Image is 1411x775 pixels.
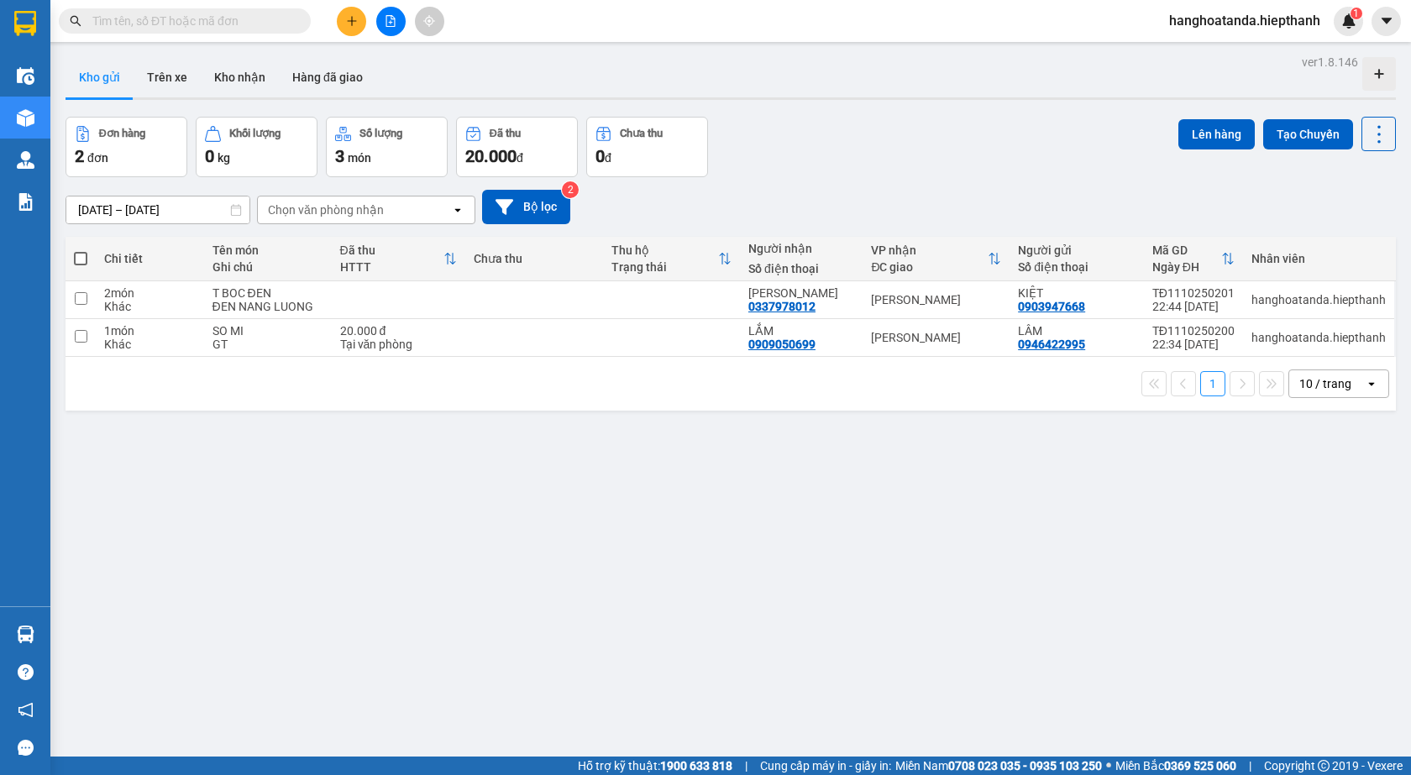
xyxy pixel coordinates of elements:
div: Trạng thái [611,260,718,274]
div: Khác [104,300,196,313]
div: Đơn hàng [99,128,145,139]
th: Toggle SortBy [863,237,1010,281]
div: hanghoatanda.hiepthanh [1251,331,1386,344]
div: hanghoatanda.hiepthanh [1251,293,1386,306]
span: copyright [1318,760,1330,772]
input: Select a date range. [66,196,249,223]
span: món [348,151,371,165]
span: đ [605,151,611,165]
div: VP nhận [871,243,988,257]
span: message [18,740,34,756]
span: đ [517,151,523,165]
div: ver 1.8.146 [1302,53,1358,71]
img: warehouse-icon [17,626,34,643]
div: 0903947668 [1018,300,1085,313]
svg: open [451,203,464,217]
strong: 0369 525 060 [1164,759,1236,772]
span: search [70,15,81,27]
div: Khác [104,338,196,351]
div: LẮM [748,324,854,338]
span: hanghoatanda.hiepthanh [1156,10,1334,31]
button: caret-down [1372,7,1401,36]
button: Trên xe [134,57,201,97]
button: Đã thu20.000đ [456,117,578,177]
div: Tại văn phòng [340,338,458,351]
div: 10 / trang [1299,375,1351,392]
div: 0337978012 [748,300,816,313]
div: 22:44 [DATE] [1152,300,1235,313]
div: Khối lượng [229,128,281,139]
div: GT [212,338,323,351]
strong: 0708 023 035 - 0935 103 250 [948,759,1102,772]
sup: 2 [562,181,579,198]
div: Nhân viên [1251,252,1386,265]
div: Ghi chú [212,260,323,274]
span: 0 [595,146,605,166]
div: 22:34 [DATE] [1152,338,1235,351]
div: ĐC giao [871,260,988,274]
button: Tạo Chuyến [1263,119,1353,149]
div: HTTT [340,260,444,274]
div: SO MI [212,324,323,338]
div: Tên món [212,243,323,257]
button: Bộ lọc [482,190,570,224]
span: ⚪️ [1106,762,1111,769]
span: question-circle [18,664,34,680]
span: caret-down [1379,13,1394,29]
div: 0946422995 [1018,338,1085,351]
button: Kho gửi [66,57,134,97]
div: Tạo kho hàng mới [1362,57,1396,91]
span: | [745,757,747,775]
span: Cung cấp máy in - giấy in: [760,757,891,775]
div: TĐ1110250201 [1152,286,1235,300]
div: 1 món [104,324,196,338]
button: 1 [1200,371,1225,396]
span: Miền Bắc [1115,757,1236,775]
button: plus [337,7,366,36]
button: Lên hàng [1178,119,1255,149]
strong: 1900 633 818 [660,759,732,772]
span: 0 [205,146,214,166]
div: Thu hộ [611,243,718,257]
span: file-add [385,15,396,27]
button: Số lượng3món [326,117,448,177]
div: Mã GD [1152,243,1221,257]
svg: open [1365,377,1378,390]
div: [PERSON_NAME] [871,331,1001,344]
span: Miền Nam [895,757,1102,775]
div: 2 món [104,286,196,300]
div: TĐ1110250200 [1152,324,1235,338]
div: Chọn văn phòng nhận [268,202,384,218]
img: warehouse-icon [17,109,34,127]
div: Chưa thu [474,252,594,265]
div: Chi tiết [104,252,196,265]
span: 2 [75,146,84,166]
span: 20.000 [465,146,517,166]
input: Tìm tên, số ĐT hoặc mã đơn [92,12,291,30]
div: 0909050699 [748,338,816,351]
img: icon-new-feature [1341,13,1356,29]
div: Ngày ĐH [1152,260,1221,274]
div: Số điện thoại [748,262,854,275]
span: aim [423,15,435,27]
div: 20.000 đ [340,324,458,338]
span: 1 [1353,8,1359,19]
th: Toggle SortBy [603,237,740,281]
sup: 1 [1351,8,1362,19]
div: MINH THÁI [748,286,854,300]
div: LÂM [1018,324,1136,338]
button: Hàng đã giao [279,57,376,97]
img: warehouse-icon [17,67,34,85]
div: T BOC ĐEN [212,286,323,300]
div: Số lượng [359,128,402,139]
div: Đã thu [340,243,444,257]
img: warehouse-icon [17,151,34,169]
button: file-add [376,7,406,36]
button: Chưa thu0đ [586,117,708,177]
th: Toggle SortBy [332,237,466,281]
span: 3 [335,146,344,166]
div: Đã thu [490,128,521,139]
div: ĐEN NANG LUONG [212,300,323,313]
span: plus [346,15,358,27]
div: Số điện thoại [1018,260,1136,274]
